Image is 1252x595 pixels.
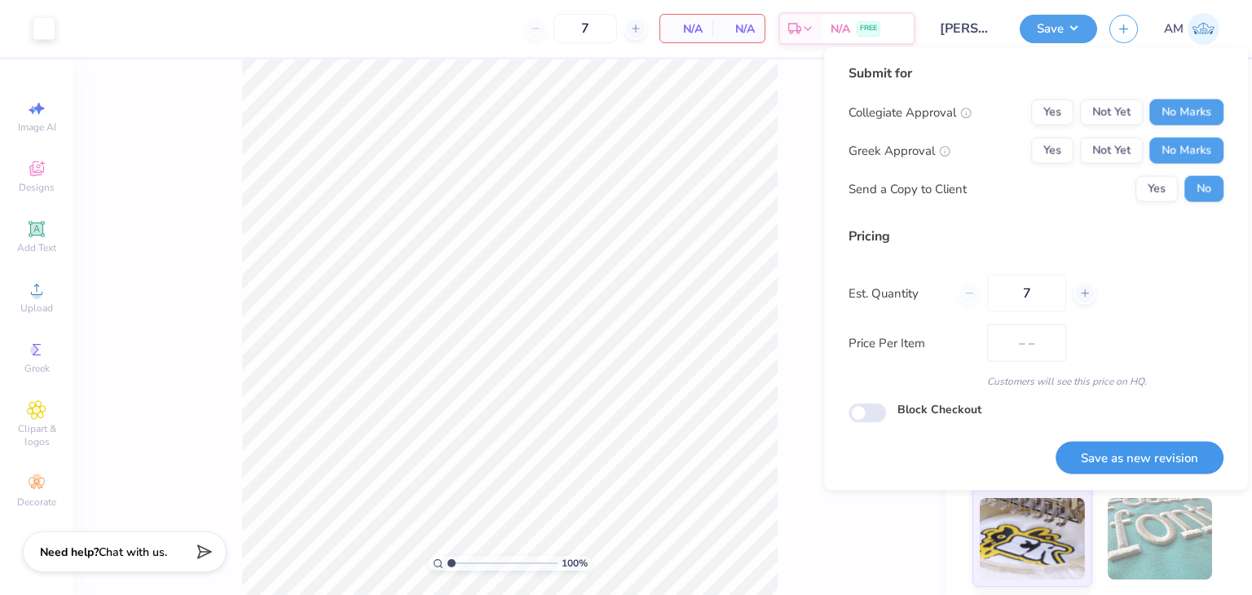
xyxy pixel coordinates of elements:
[670,20,703,37] span: N/A
[849,333,975,352] label: Price Per Item
[928,12,1007,45] input: Untitled Design
[18,121,56,134] span: Image AI
[1080,138,1143,164] button: Not Yet
[1080,99,1143,126] button: Not Yet
[849,227,1223,246] div: Pricing
[1164,13,1219,45] a: AM
[849,179,967,198] div: Send a Copy to Client
[562,556,588,571] span: 100 %
[860,23,877,34] span: FREE
[831,20,850,37] span: N/A
[1149,99,1223,126] button: No Marks
[24,362,50,375] span: Greek
[20,302,53,315] span: Upload
[99,544,167,560] span: Chat with us.
[19,181,55,194] span: Designs
[1031,99,1073,126] button: Yes
[1031,138,1073,164] button: Yes
[987,275,1066,312] input: – –
[1184,176,1223,202] button: No
[8,422,65,448] span: Clipart & logos
[849,141,950,160] div: Greek Approval
[40,544,99,560] strong: Need help?
[1188,13,1219,45] img: Abhinav Mohan
[1135,176,1178,202] button: Yes
[17,241,56,254] span: Add Text
[1164,20,1184,38] span: AM
[849,284,946,302] label: Est. Quantity
[553,14,617,43] input: – –
[849,374,1223,389] div: Customers will see this price on HQ.
[1108,498,1213,580] img: 3D Puff
[722,20,755,37] span: N/A
[1056,441,1223,474] button: Save as new revision
[849,64,1223,83] div: Submit for
[17,496,56,509] span: Decorate
[849,103,972,121] div: Collegiate Approval
[980,498,1085,580] img: Standard
[1020,15,1097,43] button: Save
[897,401,981,418] label: Block Checkout
[1149,138,1223,164] button: No Marks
